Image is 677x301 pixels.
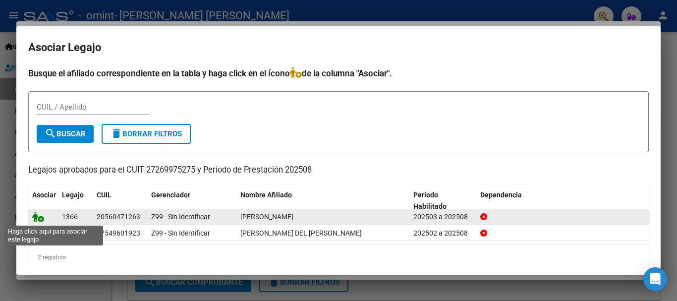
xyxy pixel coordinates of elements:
[58,184,93,217] datatable-header-cell: Legajo
[62,229,70,237] span: 41
[236,184,409,217] datatable-header-cell: Nombre Afiliado
[643,267,667,291] div: Open Intercom Messenger
[413,228,472,239] div: 202502 a 202508
[240,229,362,237] span: ESCOBAR MARIA DEL ROSARIO
[28,164,649,177] p: Legajos aprobados para el CUIT 27269975275 y Período de Prestación 202508
[151,229,210,237] span: Z99 - Sin Identificar
[111,129,182,138] span: Borrar Filtros
[97,228,140,239] div: 27549601923
[476,184,649,217] datatable-header-cell: Dependencia
[62,191,84,199] span: Legajo
[28,184,58,217] datatable-header-cell: Asociar
[28,245,649,270] div: 2 registros
[28,38,649,57] h2: Asociar Legajo
[413,211,472,223] div: 202503 a 202508
[147,184,236,217] datatable-header-cell: Gerenciador
[240,213,293,221] span: PAULI GERONIMO
[480,191,522,199] span: Dependencia
[45,129,86,138] span: Buscar
[413,191,447,210] span: Periodo Habilitado
[111,127,122,139] mat-icon: delete
[62,213,78,221] span: 1366
[97,211,140,223] div: 20560471263
[45,127,56,139] mat-icon: search
[97,191,112,199] span: CUIL
[28,67,649,80] h4: Busque el afiliado correspondiente en la tabla y haga click en el ícono de la columna "Asociar".
[151,213,210,221] span: Z99 - Sin Identificar
[240,191,292,199] span: Nombre Afiliado
[37,125,94,143] button: Buscar
[32,191,56,199] span: Asociar
[409,184,476,217] datatable-header-cell: Periodo Habilitado
[151,191,190,199] span: Gerenciador
[93,184,147,217] datatable-header-cell: CUIL
[102,124,191,144] button: Borrar Filtros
